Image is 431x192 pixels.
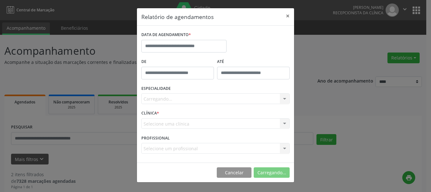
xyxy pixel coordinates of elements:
label: ESPECIALIDADE [141,84,171,94]
label: CLÍNICA [141,108,159,118]
button: Close [281,8,294,24]
label: ATÉ [217,57,290,67]
label: De [141,57,214,67]
label: DATA DE AGENDAMENTO [141,30,191,40]
h5: Relatório de agendamentos [141,13,214,21]
button: Cancelar [217,167,251,178]
button: Carregando... [254,167,290,178]
label: PROFISSIONAL [141,133,170,143]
